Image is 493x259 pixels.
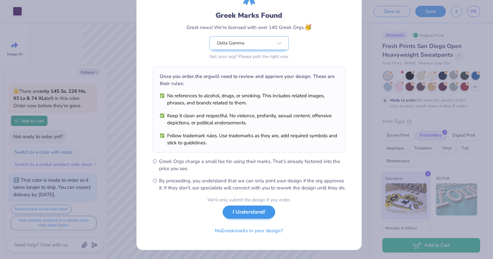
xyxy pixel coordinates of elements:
div: We’ll only submit the design if you order. [207,197,291,203]
span: By proceeding, you understand that we can only print your design if the org approves it. If they ... [159,177,346,191]
div: Great news! We're licensed with over 140 Greek Orgs. [186,23,312,32]
div: Once you order, the org will need to review and approve your design. These are their rules: [160,73,338,87]
li: No references to alcohol, drugs, or smoking. This includes related images, phrases, and brands re... [160,92,338,106]
li: Follow trademark rules. Use trademarks as they are, add required symbols and stick to guidelines. [160,132,338,146]
button: NoGreekmarks in your design? [209,224,288,237]
span: 🥳 [305,23,312,31]
div: Not your org? Please pick the right one. [209,53,289,60]
button: I Understand! [223,206,275,219]
li: Keep it clean and respectful. No violence, profanity, sexual content, offensive depictions, or po... [160,112,338,126]
div: Greek Marks Found [216,10,282,21]
span: Greek Orgs charge a small fee for using their marks. That’s already factored into the price you see. [159,158,346,172]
